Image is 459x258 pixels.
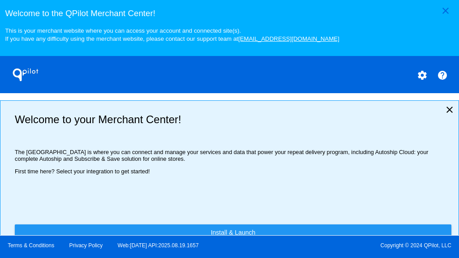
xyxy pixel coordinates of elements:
[5,9,454,18] h3: Welcome to the QPilot Merchant Center!
[211,229,256,236] span: Install & Launch
[5,27,339,42] small: This is your merchant website where you can access your account and connected site(s). If you hav...
[440,5,451,16] mat-icon: close
[238,35,339,42] a: [EMAIL_ADDRESS][DOMAIN_NAME]
[444,104,455,115] mat-icon: close
[15,113,451,126] h2: Welcome to your Merchant Center!
[237,242,451,249] span: Copyright © 2024 QPilot, LLC
[417,70,428,81] mat-icon: settings
[8,66,43,84] h1: QPilot
[437,70,448,81] mat-icon: help
[8,242,54,249] a: Terms & Conditions
[118,242,199,249] a: Web:[DATE] API:2025.08.19.1657
[15,149,451,162] p: The [GEOGRAPHIC_DATA] is where you can connect and manage your services and data that power your ...
[69,242,103,249] a: Privacy Policy
[15,224,451,241] a: Install & Launch
[15,168,451,175] p: First time here? Select your integration to get started!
